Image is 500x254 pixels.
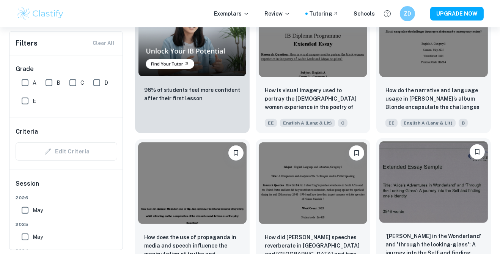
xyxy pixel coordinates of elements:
h6: Filters [16,38,38,49]
span: May [33,206,43,215]
span: D [104,79,108,87]
span: A [33,79,36,87]
button: Bookmark [228,145,244,161]
img: English A (Lang & Lit) EE example thumbnail: How does the use of propaganda in media [138,142,247,224]
span: B [459,119,468,127]
h6: ZD [403,9,412,18]
a: Schools [354,9,375,18]
p: How is visual imagery used to portray the black women experience in the poetry of Audre Lorde and... [265,86,361,112]
p: Review [264,9,290,18]
img: Clastify logo [16,6,64,21]
span: May [33,233,43,241]
h6: Grade [16,65,117,74]
p: Exemplars [214,9,249,18]
span: 2026 [16,194,117,201]
span: E [33,97,36,105]
span: English A (Lang & Lit) [401,119,456,127]
h6: Criteria [16,127,38,136]
button: Bookmark [470,144,485,159]
div: Criteria filters are unavailable when searching by topic [16,142,117,161]
span: EE [265,119,277,127]
button: UPGRADE NOW [430,7,484,21]
p: How do the narrative and language usage in Frank Ocean’s album Blonde encapsulate the challenges ... [385,86,482,112]
p: 96% of students feel more confident after their first lesson [144,86,241,103]
span: C [80,79,84,87]
img: English A (Lang & Lit) EE example thumbnail: 'Alice in the Wonderland' and 'through t [379,141,488,222]
span: B [57,79,60,87]
h6: Session [16,179,117,194]
button: Bookmark [349,145,364,161]
button: Help and Feedback [381,7,394,20]
span: 2025 [16,221,117,228]
span: EE [385,119,398,127]
span: C [338,119,347,127]
img: English A (Lang & Lit) EE example thumbnail: How did Martin Luther King’s speeches re [259,142,367,224]
button: ZD [400,6,415,21]
span: English A (Lang & Lit) [280,119,335,127]
a: Tutoring [309,9,338,18]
